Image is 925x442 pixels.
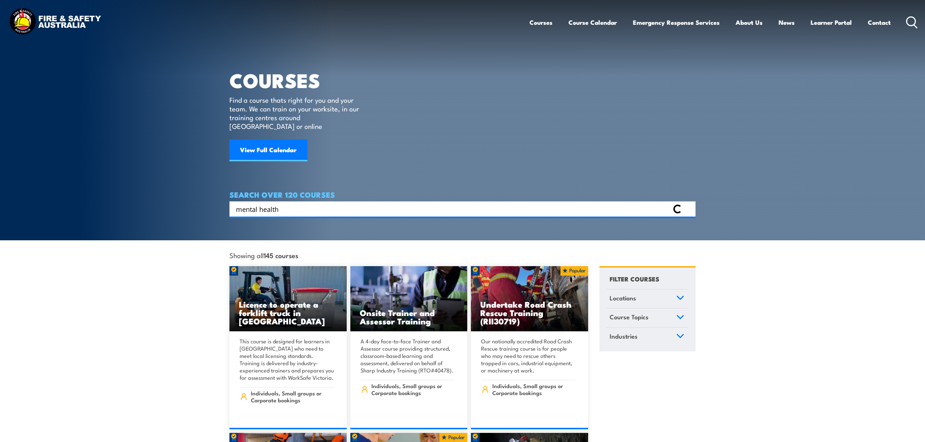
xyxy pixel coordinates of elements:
[471,266,588,332] a: Undertake Road Crash Rescue Training (RII30719)
[471,266,588,332] img: Road Crash Rescue Training
[360,308,458,325] h3: Onsite Trainer and Assessor Training
[229,190,696,198] h4: SEARCH OVER 120 COURSES
[361,338,455,374] p: A 4-day face-to-face Trainer and Assessor course providing structured, classroom-based learning a...
[606,328,688,347] a: Industries
[779,13,795,32] a: News
[610,331,638,341] span: Industries
[610,274,659,284] h4: FILTER COURSES
[811,13,852,32] a: Learner Portal
[481,338,576,374] p: Our nationally accredited Road Crash Rescue training course is for people who may need to rescue ...
[606,289,688,308] a: Locations
[237,204,671,214] form: Search form
[610,312,649,322] span: Course Topics
[568,13,617,32] a: Course Calendar
[264,250,298,260] strong: 145 courses
[371,382,455,396] span: Individuals, Small groups or Corporate bookings
[606,308,688,327] a: Course Topics
[868,13,891,32] a: Contact
[251,390,334,403] span: Individuals, Small groups or Corporate bookings
[530,13,552,32] a: Courses
[229,266,347,332] a: Licence to operate a forklift truck in [GEOGRAPHIC_DATA]
[610,293,636,303] span: Locations
[350,266,468,332] a: Onsite Trainer and Assessor Training
[492,382,576,396] span: Individuals, Small groups or Corporate bookings
[229,95,362,130] p: Find a course thats right for you and your team. We can train on your worksite, in our training c...
[236,204,669,214] input: Search input
[229,71,370,88] h1: COURSES
[350,266,468,332] img: Safety For Leaders
[229,266,347,332] img: Licence to operate a forklift truck Training
[736,13,763,32] a: About Us
[633,13,720,32] a: Emergency Response Services
[239,300,337,325] h3: Licence to operate a forklift truck in [GEOGRAPHIC_DATA]
[240,338,334,381] p: This course is designed for learners in [GEOGRAPHIC_DATA] who need to meet local licensing standa...
[683,204,693,214] button: Search magnifier button
[229,251,298,259] span: Showing all
[480,300,579,325] h3: Undertake Road Crash Rescue Training (RII30719)
[229,139,307,161] a: View Full Calendar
